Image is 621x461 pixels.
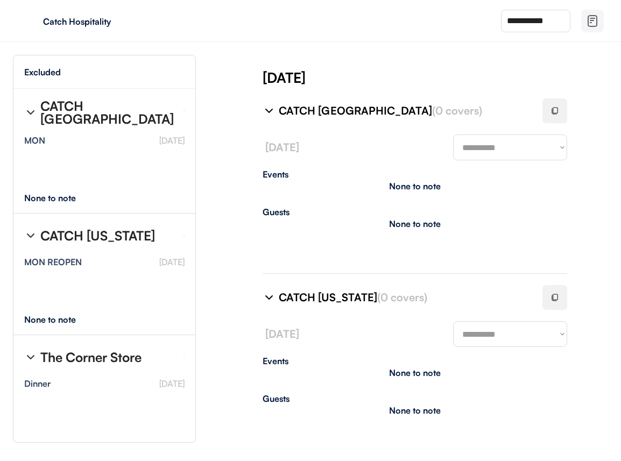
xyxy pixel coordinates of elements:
[389,182,441,190] div: None to note
[389,368,441,377] div: None to note
[279,290,530,305] div: CATCH [US_STATE]
[263,291,276,304] img: chevron-right%20%281%29.svg
[263,208,567,216] div: Guests
[24,229,37,242] img: chevron-right%20%281%29.svg
[263,68,621,87] div: [DATE]
[24,258,82,266] div: MON REOPEN
[24,351,37,364] img: chevron-right%20%281%29.svg
[24,136,45,145] div: MON
[389,219,441,228] div: None to note
[43,17,179,26] div: Catch Hospitality
[263,394,567,403] div: Guests
[159,378,185,389] font: [DATE]
[24,315,96,324] div: None to note
[263,357,567,365] div: Events
[22,12,39,30] img: yH5BAEAAAAALAAAAAABAAEAAAIBRAA7
[279,103,530,118] div: CATCH [GEOGRAPHIC_DATA]
[40,100,175,125] div: CATCH [GEOGRAPHIC_DATA]
[24,379,51,388] div: Dinner
[265,327,299,341] font: [DATE]
[40,351,142,364] div: The Corner Store
[263,104,276,117] img: chevron-right%20%281%29.svg
[377,290,427,304] font: (0 covers)
[159,257,185,267] font: [DATE]
[586,15,599,27] img: file-02.svg
[263,170,567,179] div: Events
[40,229,155,242] div: CATCH [US_STATE]
[389,406,441,415] div: None to note
[432,104,482,117] font: (0 covers)
[265,140,299,154] font: [DATE]
[24,106,37,119] img: chevron-right%20%281%29.svg
[24,68,61,76] div: Excluded
[24,194,96,202] div: None to note
[159,135,185,146] font: [DATE]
